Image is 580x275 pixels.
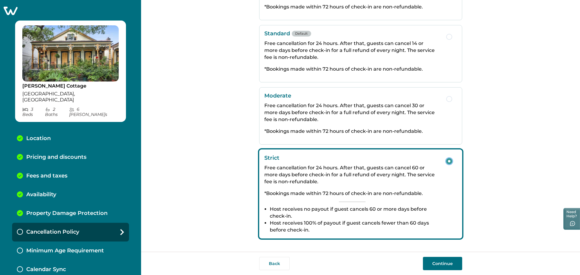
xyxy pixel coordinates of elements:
[22,83,119,89] p: [PERSON_NAME] Cottage
[270,219,440,233] li: Host receives 100% of payout if guest cancels fewer than 60 days before check-in.
[264,3,440,10] p: *Bookings made within 72 hours of check-in are non-refundable.
[264,30,440,37] p: Standard
[26,248,104,254] p: Minimum Age Requirement
[26,210,108,217] p: Property Damage Protection
[264,92,440,99] p: Moderate
[423,257,462,270] button: Continue
[264,190,440,197] p: *Bookings made within 72 hours of check-in are non-refundable.
[69,107,119,117] p: 6 [PERSON_NAME] s
[22,91,119,103] p: [GEOGRAPHIC_DATA], [GEOGRAPHIC_DATA]
[259,149,462,238] button: StrictFree cancellation for 24 hours. After that, guests can cancel 60 or more days before check-...
[26,173,67,179] p: Fees and taxes
[26,135,51,142] p: Location
[259,25,462,82] button: StandardDefaultFree cancellation for 24 hours. After that, guests can cancel 14 or more days befo...
[270,206,440,219] li: Host receives no payout if guest cancels 60 or more days before check-in.
[264,102,440,123] p: Free cancellation for 24 hours. After that, guests can cancel 30 or more days before check-in for...
[45,107,69,117] p: 2 Bath s
[264,155,440,161] p: Strict
[26,154,86,161] p: Pricing and discounts
[264,66,440,72] p: *Bookings made within 72 hours of check-in are non-refundable.
[22,107,45,117] p: 3 Bed s
[22,25,119,82] img: propertyImage_Angelica Creole Cottage
[26,191,56,198] p: Availability
[264,40,440,61] p: Free cancellation for 24 hours. After that, guests can cancel 14 or more days before check-in for...
[259,257,290,270] button: Back
[26,229,79,235] p: Cancellation Policy
[264,128,440,135] p: *Bookings made within 72 hours of check-in are non-refundable.
[26,266,66,273] p: Calendar Sync
[259,87,462,145] button: ModerateFree cancellation for 24 hours. After that, guests can cancel 30 or more days before chec...
[292,31,311,37] span: Default
[264,164,440,185] p: Free cancellation for 24 hours. After that, guests can cancel 60 or more days before check-in for...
